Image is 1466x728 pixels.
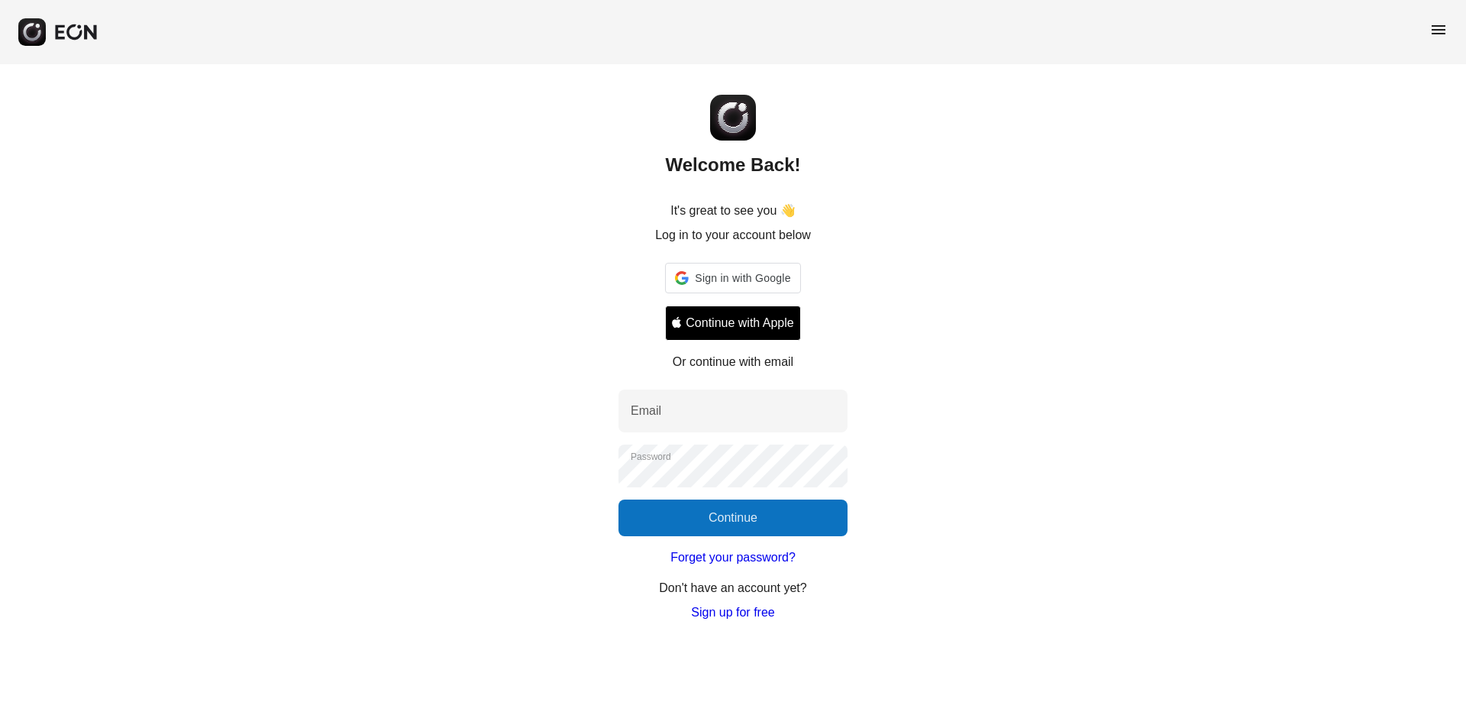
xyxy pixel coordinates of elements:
[691,603,774,622] a: Sign up for free
[670,548,796,567] a: Forget your password?
[631,451,671,463] label: Password
[695,269,790,287] span: Sign in with Google
[673,353,793,371] p: Or continue with email
[631,402,661,420] label: Email
[666,153,801,177] h2: Welcome Back!
[1429,21,1448,39] span: menu
[670,202,796,220] p: It's great to see you 👋
[659,579,806,597] p: Don't have an account yet?
[655,226,811,244] p: Log in to your account below
[665,263,800,293] div: Sign in with Google
[618,500,848,536] button: Continue
[665,306,800,341] button: Signin with apple ID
